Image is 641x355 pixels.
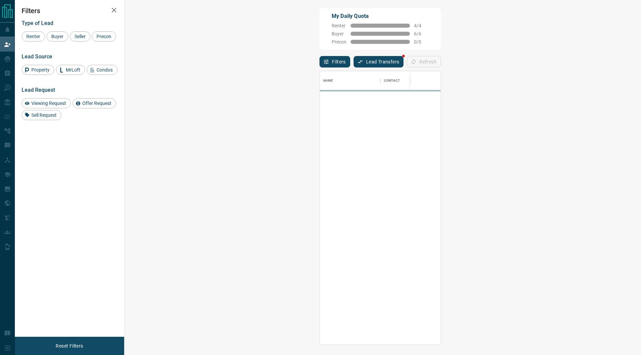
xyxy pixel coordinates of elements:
[51,340,87,352] button: Reset Filters
[332,12,429,20] p: My Daily Quota
[414,39,429,45] span: 0 / 0
[332,31,346,36] span: Buyer
[47,31,68,42] div: Buyer
[381,71,435,90] div: Contact
[94,67,115,73] span: Condos
[22,53,52,60] span: Lead Source
[22,7,117,15] h2: Filters
[80,101,114,106] span: Offer Request
[319,56,350,67] button: Filters
[22,87,55,93] span: Lead Request
[332,39,346,45] span: Precon
[354,56,404,67] button: Lead Transfers
[92,31,116,42] div: Precon
[63,67,83,73] span: MrLoft
[29,112,59,118] span: Sell Request
[24,34,43,39] span: Renter
[320,71,381,90] div: Name
[56,65,85,75] div: MrLoft
[332,23,346,28] span: Renter
[414,23,429,28] span: 4 / 4
[72,34,88,39] span: Seller
[22,65,54,75] div: Property
[22,31,45,42] div: Renter
[29,67,52,73] span: Property
[323,71,333,90] div: Name
[22,98,71,108] div: Viewing Request
[49,34,66,39] span: Buyer
[22,20,53,26] span: Type of Lead
[70,31,90,42] div: Seller
[73,98,116,108] div: Offer Request
[94,34,114,39] span: Precon
[384,71,400,90] div: Contact
[87,65,117,75] div: Condos
[29,101,68,106] span: Viewing Request
[414,31,429,36] span: 6 / 6
[22,110,61,120] div: Sell Request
